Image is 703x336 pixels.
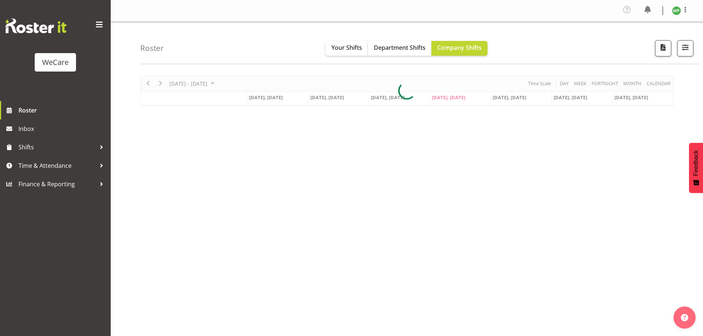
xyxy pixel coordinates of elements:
[681,314,688,321] img: help-xxl-2.png
[677,40,693,56] button: Filter Shifts
[331,44,362,52] span: Your Shifts
[6,18,66,33] img: Rosterit website logo
[655,40,671,56] button: Download a PDF of the roster according to the set date range.
[18,179,96,190] span: Finance & Reporting
[42,57,69,68] div: WeCare
[18,105,107,116] span: Roster
[672,6,681,15] img: millie-pumphrey11278.jpg
[325,41,368,56] button: Your Shifts
[18,160,96,171] span: Time & Attendance
[18,123,107,134] span: Inbox
[18,142,96,153] span: Shifts
[374,44,425,52] span: Department Shifts
[693,150,699,176] span: Feedback
[437,44,482,52] span: Company Shifts
[431,41,487,56] button: Company Shifts
[689,143,703,193] button: Feedback - Show survey
[140,44,164,52] h4: Roster
[368,41,431,56] button: Department Shifts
